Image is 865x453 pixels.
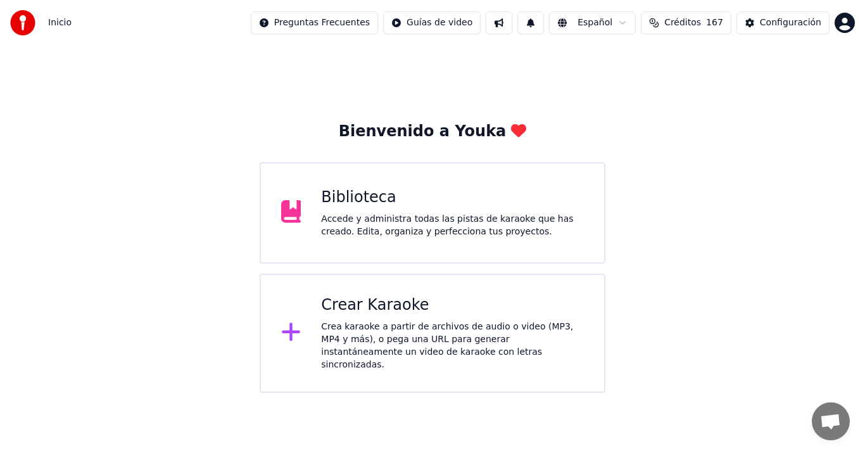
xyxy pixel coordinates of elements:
[812,402,850,440] a: Chat abierto
[48,16,72,29] nav: breadcrumb
[760,16,821,29] div: Configuración
[321,213,584,238] div: Accede y administra todas las pistas de karaoke que has creado. Edita, organiza y perfecciona tus...
[736,11,830,34] button: Configuración
[10,10,35,35] img: youka
[339,122,527,142] div: Bienvenido a Youka
[321,321,584,371] div: Crea karaoke a partir de archivos de audio o video (MP3, MP4 y más), o pega una URL para generar ...
[641,11,731,34] button: Créditos167
[251,11,378,34] button: Preguntas Frecuentes
[706,16,723,29] span: 167
[321,188,584,208] div: Biblioteca
[321,295,584,316] div: Crear Karaoke
[664,16,701,29] span: Créditos
[48,16,72,29] span: Inicio
[383,11,481,34] button: Guías de video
